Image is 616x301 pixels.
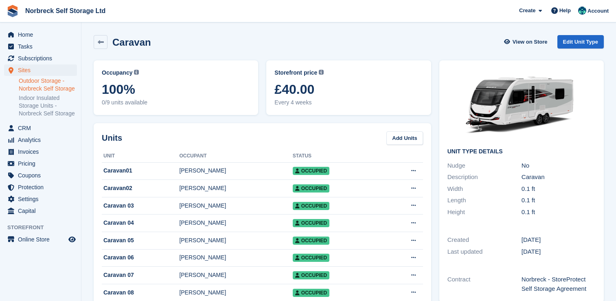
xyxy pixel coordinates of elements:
[4,41,77,52] a: menu
[4,53,77,64] a: menu
[4,146,77,157] a: menu
[522,235,596,245] div: [DATE]
[522,208,596,217] div: 0.1 ft
[522,161,596,170] div: No
[179,166,292,175] div: [PERSON_NAME]
[18,41,67,52] span: Tasks
[293,184,329,193] span: Occupied
[447,275,522,293] div: Contract
[134,70,139,75] img: icon-info-grey-7440780725fd019a000dd9b08b2336e03edf1995a4989e88bcd33f0948082b44.svg
[102,166,179,175] div: Caravan01
[447,208,522,217] div: Height
[4,205,77,217] a: menu
[4,64,77,76] a: menu
[19,94,77,117] a: Indoor Insulated Storage Units - Norbreck Self Storage
[274,69,317,77] span: Storefront price
[522,247,596,257] div: [DATE]
[513,38,548,46] span: View on Store
[102,236,179,245] div: Caravan 05
[18,64,67,76] span: Sites
[386,131,423,145] a: Add Units
[179,201,292,210] div: [PERSON_NAME]
[4,170,77,181] a: menu
[18,234,67,245] span: Online Store
[102,201,179,210] div: Caravan 03
[102,288,179,297] div: Caravan 08
[319,70,324,75] img: icon-info-grey-7440780725fd019a000dd9b08b2336e03edf1995a4989e88bcd33f0948082b44.svg
[293,167,329,175] span: Occupied
[447,148,596,155] h2: Unit Type details
[22,4,109,18] a: Norbreck Self Storage Ltd
[67,235,77,244] a: Preview store
[102,98,250,107] span: 0/9 units available
[447,161,522,170] div: Nudge
[522,196,596,205] div: 0.1 ft
[293,289,329,297] span: Occupied
[274,82,423,97] span: £40.00
[102,69,132,77] span: Occupancy
[447,173,522,182] div: Description
[18,170,67,181] span: Coupons
[522,275,596,293] div: Norbreck - StoreProtect Self Storage Agreement
[460,69,583,142] img: Caravan.png
[102,271,179,279] div: Caravan 07
[112,37,151,48] h2: Caravan
[179,236,292,245] div: [PERSON_NAME]
[4,234,77,245] a: menu
[447,184,522,194] div: Width
[578,7,586,15] img: Sally King
[179,184,292,193] div: [PERSON_NAME]
[4,158,77,169] a: menu
[179,271,292,279] div: [PERSON_NAME]
[588,7,609,15] span: Account
[522,173,596,182] div: Caravan
[18,181,67,193] span: Protection
[102,219,179,227] div: Caravan 04
[293,150,382,163] th: Status
[447,247,522,257] div: Last updated
[179,253,292,262] div: [PERSON_NAME]
[293,202,329,210] span: Occupied
[102,132,122,144] h2: Units
[18,193,67,205] span: Settings
[18,205,67,217] span: Capital
[447,235,522,245] div: Created
[293,271,329,279] span: Occupied
[557,35,604,49] a: Edit Unit Type
[18,146,67,157] span: Invoices
[4,134,77,146] a: menu
[293,254,329,262] span: Occupied
[102,253,179,262] div: Caravan 06
[4,122,77,134] a: menu
[4,29,77,40] a: menu
[7,5,19,17] img: stora-icon-8386f47178a22dfd0bd8f6a31ec36ba5ce8667c1dd55bd0f319d3a0aa187defe.svg
[179,288,292,297] div: [PERSON_NAME]
[293,219,329,227] span: Occupied
[18,158,67,169] span: Pricing
[4,193,77,205] a: menu
[4,181,77,193] a: menu
[179,219,292,227] div: [PERSON_NAME]
[559,7,571,15] span: Help
[102,150,179,163] th: Unit
[522,184,596,194] div: 0.1 ft
[18,29,67,40] span: Home
[18,134,67,146] span: Analytics
[18,53,67,64] span: Subscriptions
[519,7,535,15] span: Create
[102,82,250,97] span: 100%
[102,184,179,193] div: Caravan02
[447,196,522,205] div: Length
[19,77,77,93] a: Outdoor Storage - Norbreck Self Storage
[503,35,551,49] a: View on Store
[274,98,423,107] span: Every 4 weeks
[179,150,292,163] th: Occupant
[18,122,67,134] span: CRM
[293,237,329,245] span: Occupied
[7,224,81,232] span: Storefront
